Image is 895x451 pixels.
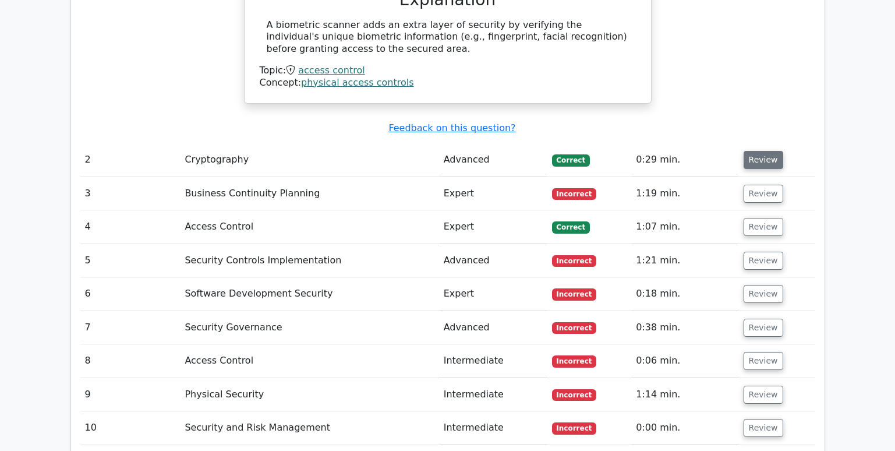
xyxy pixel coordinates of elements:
span: Incorrect [552,355,597,367]
button: Review [744,218,783,236]
span: Incorrect [552,255,597,267]
td: 4 [80,210,181,244]
td: Expert [439,277,547,311]
div: Concept: [260,77,636,89]
td: 1:21 min. [631,244,738,277]
span: Correct [552,154,590,166]
td: Intermediate [439,344,547,378]
td: Business Continuity Planning [180,177,438,210]
td: 3 [80,177,181,210]
td: Security and Risk Management [180,411,438,445]
td: 0:18 min. [631,277,738,311]
td: Cryptography [180,143,438,177]
button: Review [744,419,783,437]
td: 1:07 min. [631,210,738,244]
td: 1:19 min. [631,177,738,210]
span: Incorrect [552,288,597,300]
a: access control [298,65,365,76]
td: 6 [80,277,181,311]
td: 0:29 min. [631,143,738,177]
td: Software Development Security [180,277,438,311]
td: Expert [439,210,547,244]
td: Security Controls Implementation [180,244,438,277]
button: Review [744,252,783,270]
td: Expert [439,177,547,210]
td: 1:14 min. [631,378,738,411]
td: 2 [80,143,181,177]
td: Physical Security [180,378,438,411]
button: Review [744,151,783,169]
td: 0:00 min. [631,411,738,445]
td: Access Control [180,344,438,378]
td: Intermediate [439,411,547,445]
div: A biometric scanner adds an extra layer of security by verifying the individual's unique biometri... [267,19,629,55]
button: Review [744,386,783,404]
a: physical access controls [301,77,413,88]
button: Review [744,185,783,203]
button: Review [744,319,783,337]
button: Review [744,352,783,370]
span: Incorrect [552,389,597,401]
span: Correct [552,221,590,233]
td: 10 [80,411,181,445]
td: 0:38 min. [631,311,738,344]
td: 5 [80,244,181,277]
td: Advanced [439,244,547,277]
button: Review [744,285,783,303]
td: Security Governance [180,311,438,344]
td: 8 [80,344,181,378]
td: 0:06 min. [631,344,738,378]
td: 9 [80,378,181,411]
span: Incorrect [552,322,597,334]
td: Intermediate [439,378,547,411]
td: 7 [80,311,181,344]
a: Feedback on this question? [388,122,515,133]
td: Advanced [439,143,547,177]
span: Incorrect [552,422,597,434]
span: Incorrect [552,188,597,200]
td: Access Control [180,210,438,244]
div: Topic: [260,65,636,77]
td: Advanced [439,311,547,344]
